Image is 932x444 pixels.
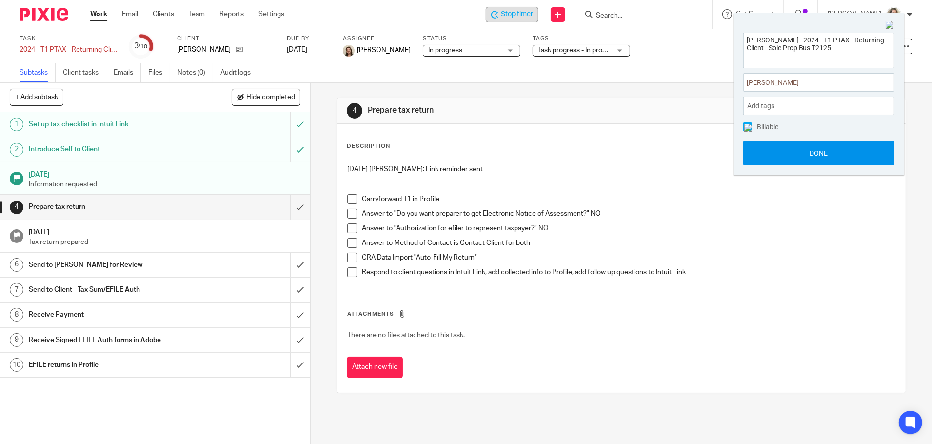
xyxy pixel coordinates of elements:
button: Done [743,141,894,165]
a: Subtasks [20,63,56,82]
div: 9 [10,333,23,347]
p: [DATE] [PERSON_NAME]: Link reminder sent [347,164,895,174]
span: In progress [428,47,462,54]
p: Answer to "Authorization for efiler to represent taxpayer?" NO [362,223,895,233]
p: [PERSON_NAME] [177,45,231,55]
a: Work [90,9,107,19]
a: Clients [153,9,174,19]
img: Close [886,21,894,30]
a: Email [122,9,138,19]
p: CRA Data Import "Auto-Fill My Return" [362,253,895,262]
h1: [DATE] [29,167,300,180]
img: IMG_7896.JPG [886,7,902,22]
div: 4 [347,103,362,119]
p: Carryforward T1 in Profile [362,194,895,204]
img: checked.png [744,124,752,132]
p: Tax return prepared [29,237,300,247]
p: Information requested [29,180,300,189]
span: [PERSON_NAME] [747,78,870,88]
span: Hide completed [246,94,295,101]
a: Emails [114,63,141,82]
h1: [DATE] [29,225,300,237]
a: Files [148,63,170,82]
h1: Prepare tax return [368,105,642,116]
small: /10 [139,44,148,49]
h1: Prepare tax return [29,200,197,214]
label: Due by [287,35,331,42]
h1: EFILE returns in Profile [29,358,197,372]
span: Billable [757,123,778,130]
button: + Add subtask [10,89,63,105]
span: [DATE] [287,46,307,53]
h1: Send to Client - Tax Sum/EFILE Auth [29,283,197,297]
button: Hide completed [232,89,300,105]
img: Morgan.JPG [343,45,355,57]
input: Search [595,12,683,20]
textarea: [PERSON_NAME] - 2024 - T1 PTAX - Returning Client - Sole Prop Bus T2125 [744,33,894,65]
button: Attach new file [347,357,403,379]
span: Get Support [736,11,773,18]
a: Settings [258,9,284,19]
h1: Send to [PERSON_NAME] for Review [29,258,197,272]
div: 3 [135,40,148,52]
p: Answer to "Do you want preparer to get Electronic Notice of Assessment?" NO [362,209,895,219]
div: 2024 - T1 PTAX - Returning Client - Sole Prop Bus T2125 [20,45,117,55]
span: [PERSON_NAME] [357,45,411,55]
a: Audit logs [220,63,258,82]
span: Task progress - In progress (With Lead) + 2 [538,47,666,54]
div: 4 [10,201,23,214]
label: Task [20,35,117,42]
h1: Set up tax checklist in Intuit Link [29,117,197,132]
div: 2 [10,143,23,157]
a: Team [189,9,205,19]
div: Cylus Perreault - 2024 - T1 PTAX - Returning Client - Sole Prop Bus T2125 [486,7,538,22]
p: Respond to client questions in Intuit Link, add collected info to Profile, add follow up question... [362,267,895,277]
label: Tags [533,35,630,42]
h1: Introduce Self to Client [29,142,197,157]
a: Client tasks [63,63,106,82]
p: Description [347,142,390,150]
label: Assignee [343,35,411,42]
a: Notes (0) [178,63,213,82]
span: Attachments [347,311,394,317]
div: 7 [10,283,23,297]
h1: Receive Signed EFILE Auth forms in Adobe [29,333,197,347]
span: There are no files attached to this task. [347,332,465,339]
span: Stop timer [501,9,533,20]
p: Answer to Method of Contact is Contact Client for both [362,238,895,248]
label: Status [423,35,520,42]
img: Pixie [20,8,68,21]
p: [PERSON_NAME] [828,9,881,19]
div: 6 [10,258,23,272]
h1: Receive Payment [29,307,197,322]
span: Add tags [747,99,779,114]
div: 8 [10,308,23,322]
div: Project: Cylus Perreault [743,73,894,92]
a: Reports [219,9,244,19]
div: 1 [10,118,23,131]
div: 10 [10,358,23,372]
label: Client [177,35,275,42]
